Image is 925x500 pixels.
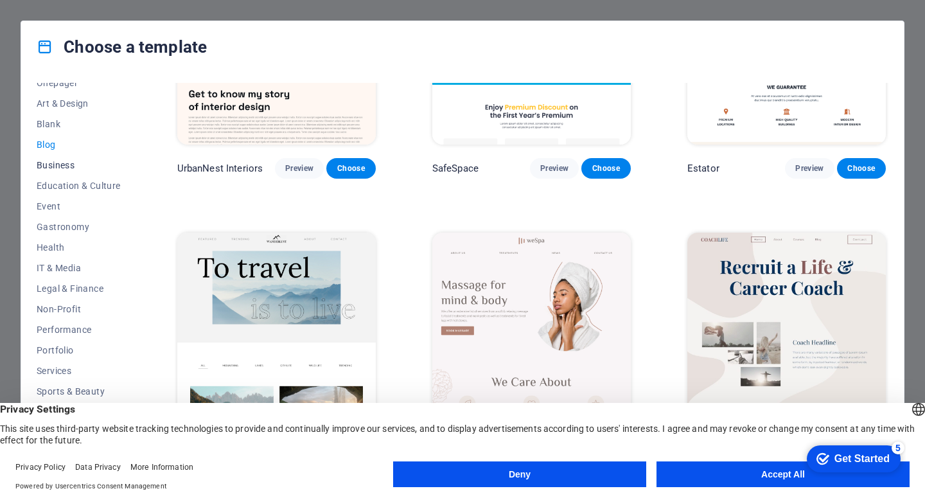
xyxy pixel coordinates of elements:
[37,263,121,273] span: IT & Media
[37,114,121,134] button: Blank
[37,217,121,237] button: Gastronomy
[37,119,121,129] span: Blank
[37,325,121,335] span: Performance
[37,181,121,191] span: Education & Culture
[795,163,824,174] span: Preview
[37,386,121,397] span: Sports & Beauty
[432,233,631,416] img: WeSpa
[687,162,719,175] p: Estator
[37,139,121,150] span: Blog
[37,196,121,217] button: Event
[37,37,207,57] h4: Choose a template
[37,222,121,232] span: Gastronomy
[581,158,630,179] button: Choose
[37,283,121,294] span: Legal & Finance
[540,163,568,174] span: Preview
[37,258,121,278] button: IT & Media
[37,98,121,109] span: Art & Design
[37,160,121,170] span: Business
[37,402,121,422] button: Trades
[37,175,121,196] button: Education & Culture
[37,134,121,155] button: Blog
[38,14,93,26] div: Get Started
[95,3,108,15] div: 5
[37,278,121,299] button: Legal & Finance
[37,299,121,319] button: Non-Profit
[37,73,121,93] button: Onepager
[326,158,375,179] button: Choose
[37,361,121,381] button: Services
[37,155,121,175] button: Business
[847,163,876,174] span: Choose
[37,381,121,402] button: Sports & Beauty
[37,366,121,376] span: Services
[177,162,263,175] p: UrbanNest Interiors
[37,340,121,361] button: Portfolio
[37,201,121,211] span: Event
[10,6,104,33] div: Get Started 5 items remaining, 0% complete
[37,78,121,88] span: Onepager
[37,319,121,340] button: Performance
[837,158,886,179] button: Choose
[37,242,121,253] span: Health
[275,158,324,179] button: Preview
[785,158,834,179] button: Preview
[37,93,121,114] button: Art & Design
[592,163,620,174] span: Choose
[37,304,121,314] span: Non-Profit
[285,163,313,174] span: Preview
[432,162,479,175] p: SafeSpace
[687,233,886,416] img: CoachLife
[177,233,376,416] img: Wanderlust
[37,345,121,355] span: Portfolio
[530,158,579,179] button: Preview
[37,237,121,258] button: Health
[337,163,365,174] span: Choose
